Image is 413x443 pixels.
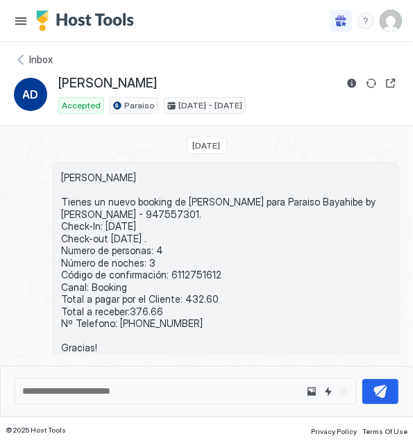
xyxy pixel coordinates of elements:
button: Quick reply [320,383,337,400]
a: Privacy Policy [311,423,357,437]
button: Menu [11,11,31,31]
button: Sync reservation [363,75,380,92]
a: Host Tools Logo [36,10,140,31]
span: AD [23,86,39,103]
span: Privacy Policy [311,427,357,435]
a: Terms Of Use [362,423,407,437]
span: Inbox [29,53,53,66]
button: Upload image [303,383,320,400]
span: [PERSON_NAME] Tienes un nuevo booking de [PERSON_NAME] para Paraiso Bayahibe by [PERSON_NAME] - 9... [62,172,391,354]
span: [DATE] - [DATE] [178,99,242,112]
div: User profile [380,10,402,32]
span: [PERSON_NAME] [58,76,157,92]
span: [DATE] [193,140,221,151]
div: menu [357,12,374,29]
span: © 2025 Host Tools [6,426,66,435]
span: Terms Of Use [362,427,407,435]
span: Accepted [62,99,101,112]
span: Paraiso [124,99,155,112]
button: Reservation information [344,75,360,92]
button: Open reservation [382,75,399,92]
